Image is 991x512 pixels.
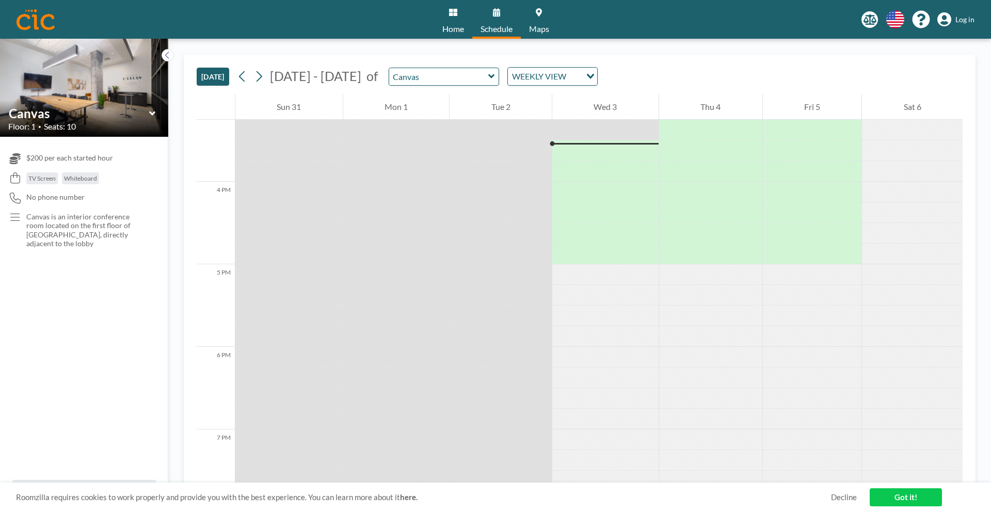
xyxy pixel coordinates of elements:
button: All resources [12,480,156,500]
img: organization-logo [17,9,55,30]
div: Mon 1 [343,94,450,120]
button: [DATE] [197,68,229,86]
span: Maps [529,25,549,33]
span: Whiteboard [64,174,97,182]
div: Thu 4 [659,94,762,120]
div: Sat 6 [862,94,963,120]
input: Search for option [569,70,580,83]
div: 6 PM [197,347,235,429]
div: 4 PM [197,182,235,264]
div: 7 PM [197,429,235,512]
div: Tue 2 [450,94,552,120]
span: Home [442,25,464,33]
span: Roomzilla requires cookies to work properly and provide you with the best experience. You can lea... [16,492,831,502]
a: Log in [937,12,974,27]
div: Fri 5 [763,94,862,120]
span: $200 per each started hour [26,153,113,163]
div: Sun 31 [235,94,343,120]
span: Seats: 10 [44,121,76,132]
span: of [366,68,378,84]
div: 5 PM [197,264,235,347]
a: here. [400,492,418,502]
span: No phone number [26,193,85,202]
span: [DATE] - [DATE] [270,68,361,84]
p: Canvas is an interior conference room located on the first floor of [GEOGRAPHIC_DATA], directly a... [26,212,148,248]
span: WEEKLY VIEW [510,70,568,83]
div: Wed 3 [552,94,659,120]
span: Floor: 1 [8,121,36,132]
span: • [38,123,41,130]
input: Canvas [9,106,149,121]
div: 3 PM [197,99,235,182]
span: Log in [955,15,974,24]
span: Schedule [481,25,513,33]
div: Search for option [508,68,597,85]
span: TV Screen [28,174,56,182]
a: Decline [831,492,857,502]
input: Canvas [389,68,488,85]
a: Got it! [870,488,942,506]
